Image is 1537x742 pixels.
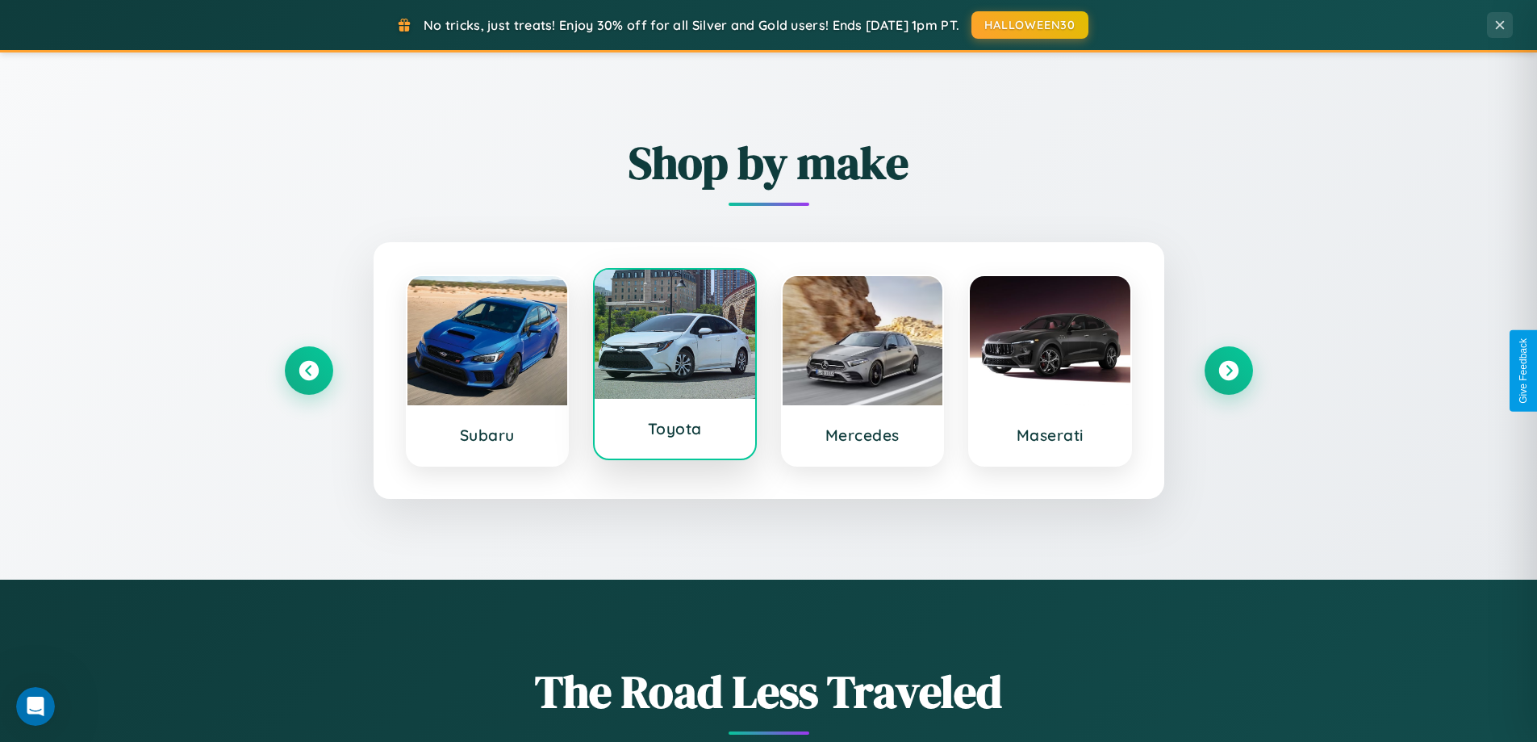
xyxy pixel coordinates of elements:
[971,11,1088,39] button: HALLOWEEN30
[285,660,1253,723] h1: The Road Less Traveled
[1518,338,1529,404] div: Give Feedback
[16,687,55,726] iframe: Intercom live chat
[424,17,959,33] span: No tricks, just treats! Enjoy 30% off for all Silver and Gold users! Ends [DATE] 1pm PT.
[285,132,1253,194] h2: Shop by make
[611,419,739,438] h3: Toyota
[424,425,552,445] h3: Subaru
[986,425,1114,445] h3: Maserati
[799,425,927,445] h3: Mercedes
